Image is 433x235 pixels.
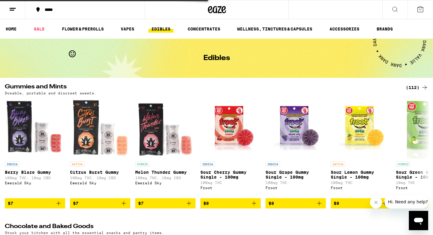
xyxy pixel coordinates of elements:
a: CONCENTRATES [185,25,223,33]
h1: Edibles [203,55,230,62]
iframe: Message from company [384,195,428,208]
a: BRANDS [374,25,396,33]
a: Open page for Citrus Burst Gummy from Emerald Sky [70,98,130,198]
p: Sour Cherry Gummy Single - 100mg [200,170,261,179]
p: Citrus Burst Gummy [70,170,130,175]
a: WELLNESS, TINCTURES & CAPSULES [234,25,315,33]
span: $9 [334,201,339,206]
a: EDIBLES [148,25,174,33]
a: VAPES [118,25,137,33]
img: Froot - Sour Grape Gummy Single - 100mg [266,98,326,158]
p: 100mg THC [266,181,326,185]
a: (26) [409,224,428,231]
p: Berry Blaze Gummy [5,170,65,175]
p: 100mg THC: 10mg CBD [70,176,130,180]
div: Froot [331,186,391,190]
div: Froot [266,186,326,190]
a: Open page for Berry Blaze Gummy from Emerald Sky [5,98,65,198]
p: Melon Thunder Gummy [135,170,196,175]
div: Emerald Sky [135,181,196,185]
iframe: Button to launch messaging window [409,211,428,230]
button: Add to bag [5,198,65,208]
div: Froot [200,186,261,190]
p: SATIVA [331,161,345,167]
p: HYBRID [135,161,150,167]
img: Emerald Sky - Citrus Burst Gummy [70,98,130,158]
a: HOME [3,25,20,33]
span: $7 [8,201,13,206]
h2: Chocolate and Baked Goods [5,224,399,231]
iframe: Close message [370,196,382,208]
h2: Gummies and Mints [5,84,399,91]
button: Add to bag [70,198,130,208]
button: Add to bag [135,198,196,208]
img: Emerald Sky - Berry Blaze Gummy [5,98,65,158]
p: HYBRID [396,161,410,167]
a: FLOWER & PREROLLS [59,25,107,33]
p: 100mg THC: 10mg CBD [5,176,65,180]
button: Add to bag [266,198,326,208]
span: $7 [73,201,78,206]
a: Open page for Melon Thunder Gummy from Emerald Sky [135,98,196,198]
p: 100mg THC [200,181,261,185]
p: Sour Grape Gummy Single - 100mg [266,170,326,179]
div: Emerald Sky [5,181,65,185]
span: $9 [203,201,209,206]
p: INDICA [5,161,19,167]
a: Open page for Sour Lemon Gummy Single - 100mg from Froot [331,98,391,198]
p: INDICA [266,161,280,167]
img: Froot - Sour Cherry Gummy Single - 100mg [200,98,261,158]
p: 100mg THC: 10mg CBD [135,176,196,180]
a: ACCESSORIES [326,25,362,33]
p: Dosable, portable and discreet sweets. [5,91,97,95]
p: 100mg THC [331,181,391,185]
div: Emerald Sky [70,181,130,185]
p: Stock your kitchen with all the essential snacks and pantry items. [5,231,164,235]
a: Open page for Sour Cherry Gummy Single - 100mg from Froot [200,98,261,198]
p: SATIVA [70,161,84,167]
p: INDICA [200,161,215,167]
span: $7 [138,201,144,206]
button: Add to bag [331,198,391,208]
span: $9 [269,201,274,206]
a: Open page for Sour Grape Gummy Single - 100mg from Froot [266,98,326,198]
img: Froot - Sour Lemon Gummy Single - 100mg [331,98,391,158]
p: Sour Lemon Gummy Single - 100mg [331,170,391,179]
a: (112) [406,84,428,91]
img: Emerald Sky - Melon Thunder Gummy [135,98,196,158]
button: Add to bag [200,198,261,208]
a: SALE [31,25,48,33]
